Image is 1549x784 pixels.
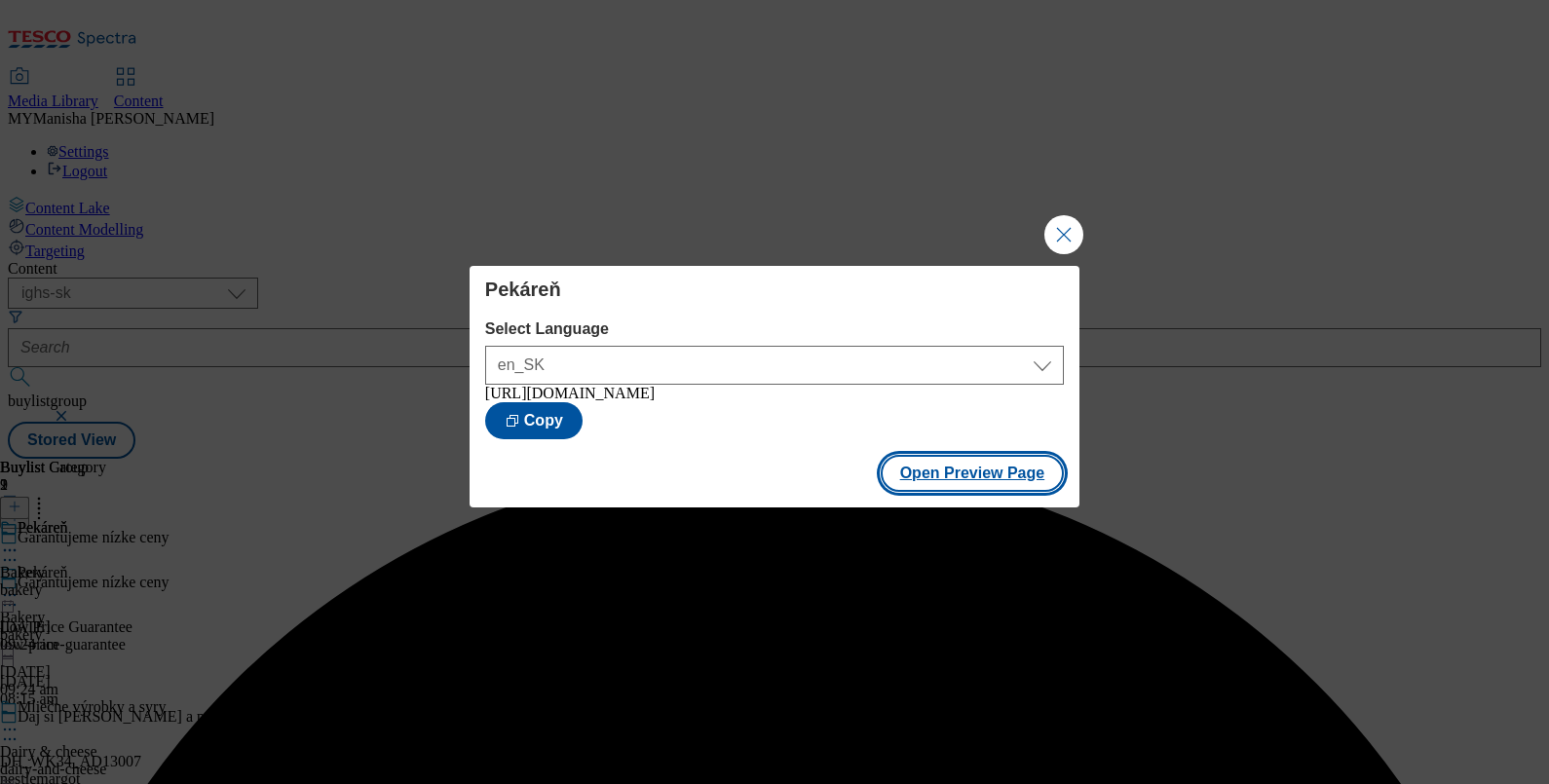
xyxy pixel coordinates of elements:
div: Modal [470,266,1079,507]
button: Open Preview Page [881,455,1065,492]
label: Select Language [485,320,1064,338]
div: [URL][DOMAIN_NAME] [485,385,1064,402]
button: Copy [485,402,583,439]
button: Close Modal [1044,215,1083,254]
h4: Pekáreň [485,278,1064,301]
